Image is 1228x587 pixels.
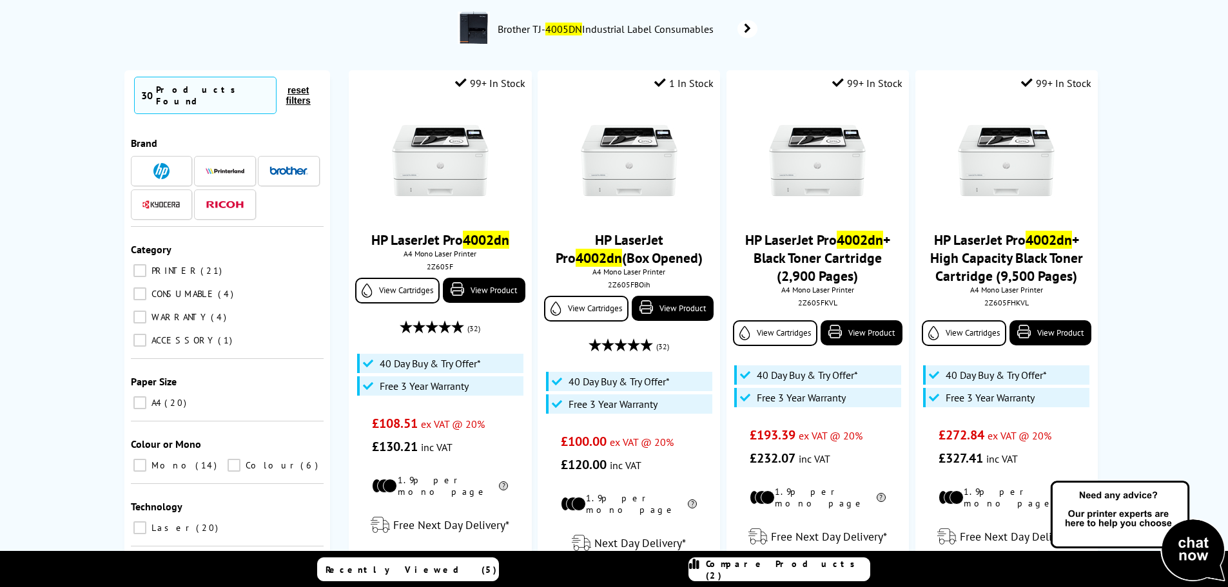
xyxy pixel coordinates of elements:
[939,450,983,467] span: £327.41
[242,459,299,471] span: Colour
[133,264,146,277] input: PRINTER 21
[148,265,199,276] span: PRINTER
[1021,77,1091,90] div: 99+ In Stock
[443,278,525,303] a: View Product
[1048,479,1228,584] img: Open Live Chat window
[958,112,1055,209] img: HP-LaserJetPro-4002dn-Front-Small.jpg
[769,112,866,209] img: HP-LaserJetPro-4002dn-Front-Small.jpg
[922,320,1006,346] a: View Cartridges
[569,375,670,388] span: 40 Day Buy & Try Offer*
[463,231,509,249] mark: 4002dn
[131,243,171,256] span: Category
[277,84,320,106] button: reset filters
[421,418,485,430] span: ex VAT @ 20%
[467,316,480,341] span: (32)
[946,391,1035,404] span: Free 3 Year Warranty
[372,474,508,497] li: 1.9p per mono page
[372,415,418,432] span: £108.51
[141,89,153,102] span: 30
[733,285,902,294] span: A4 Mono Laser Printer
[153,163,170,179] img: HP
[594,535,686,550] span: Next Day Delivery*
[148,522,195,534] span: Laser
[832,77,902,90] div: 99+ In Stock
[496,23,718,35] span: Brother TJ- Industrial Label Consumables
[688,557,870,581] a: Compare Products (2)
[148,311,210,323] span: WARRANTY
[358,262,521,271] div: 2Z605F
[133,311,146,323] input: WARRANTY 4
[148,459,194,471] span: Mono
[576,249,622,267] mark: 4002dn
[757,391,846,404] span: Free 3 Year Warranty
[561,492,697,515] li: 1.9p per mono page
[218,334,235,346] span: 1
[799,452,830,465] span: inc VAT
[654,77,714,90] div: 1 In Stock
[211,311,229,323] span: 4
[200,265,225,276] span: 21
[458,12,490,44] img: TJ4020TNZ1-conspage.jpg
[547,280,710,289] div: 2Z605FBOih
[656,334,669,359] span: (32)
[561,456,607,473] span: £120.00
[355,278,440,303] a: View Cartridges
[930,231,1083,285] a: HP LaserJet Pro4002dn+ High Capacity Black Toner Cartridge (9,500 Pages)
[946,369,1047,381] span: 40 Day Buy & Try Offer*
[148,288,217,300] span: CONSUMABLE
[544,267,714,276] span: A4 Mono Laser Printer
[131,438,201,450] span: Colour or Mono
[156,84,269,107] div: Products Found
[148,397,163,409] span: A4
[326,564,497,575] span: Recently Viewed (5)
[269,166,308,175] img: Brother
[131,137,157,149] span: Brand
[545,23,582,35] mark: 4005DN
[206,201,244,208] img: Ricoh
[610,459,641,472] span: inc VAT
[939,427,984,443] span: £272.84
[750,486,886,509] li: 1.9p per mono page
[632,296,714,321] a: View Product
[496,12,757,46] a: Brother TJ-4005DNIndustrial Label Consumables
[771,529,887,544] span: Free Next Day Delivery*
[421,441,453,454] span: inc VAT
[206,168,244,174] img: Printerland
[986,452,1018,465] span: inc VAT
[750,427,795,443] span: £193.39
[925,298,1088,307] div: 2Z605FHKVL
[939,486,1075,509] li: 1.9p per mono page
[544,296,629,322] a: View Cartridges
[133,459,146,472] input: Mono 14
[133,287,146,300] input: CONSUMABLE 4
[355,249,525,258] span: A4 Mono Laser Printer
[556,231,703,267] a: HP LaserJet Pro4002dn(Box Opened)
[706,558,870,581] span: Compare Products (2)
[757,369,858,381] span: 40 Day Buy & Try Offer*
[569,398,658,410] span: Free 3 Year Warranty
[455,77,525,90] div: 99+ In Stock
[218,288,237,300] span: 4
[544,525,714,561] div: modal_delivery
[355,507,525,543] div: modal_delivery
[133,334,146,347] input: ACCESSORY 1
[922,519,1091,555] div: modal_delivery
[131,500,182,513] span: Technology
[164,397,190,409] span: 20
[300,459,321,471] span: 6
[142,200,180,209] img: Kyocera
[317,557,499,581] a: Recently Viewed (5)
[821,320,902,345] a: View Product
[133,396,146,409] input: A4 20
[196,522,221,534] span: 20
[750,450,795,467] span: £232.07
[148,334,217,346] span: ACCESSORY
[195,459,220,471] span: 14
[371,231,509,249] a: HP LaserJet Pro4002dn
[392,112,489,209] img: HP-LaserJetPro-4002dn-Front-Small.jpg
[745,231,890,285] a: HP LaserJet Pro4002dn+ Black Toner Cartridge (2,900 Pages)
[733,320,817,346] a: View Cartridges
[988,429,1051,442] span: ex VAT @ 20%
[380,380,469,392] span: Free 3 Year Warranty
[1009,320,1091,345] a: View Product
